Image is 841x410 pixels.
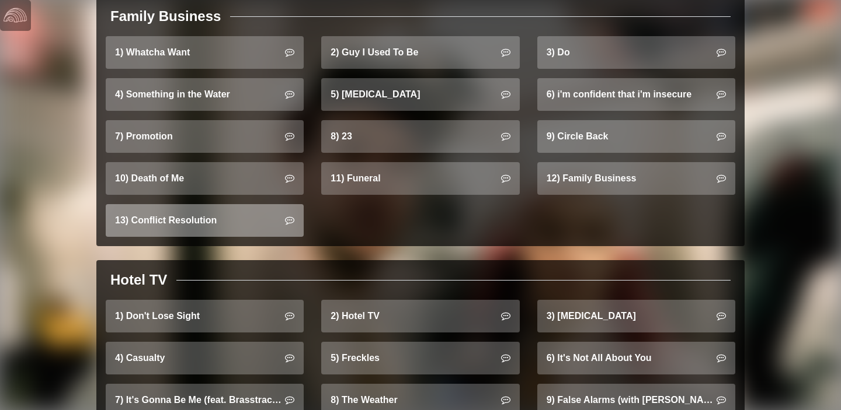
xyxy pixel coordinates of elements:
div: Family Business [110,6,221,27]
a: 8) 23 [321,120,519,153]
a: 1) Whatcha Want [106,36,304,69]
a: 1) Don't Lose Sight [106,300,304,332]
a: 3) [MEDICAL_DATA] [537,300,735,332]
a: 4) Something in the Water [106,78,304,111]
a: 3) Do [537,36,735,69]
a: 9) Circle Back [537,120,735,153]
a: 5) [MEDICAL_DATA] [321,78,519,111]
a: 12) Family Business [537,162,735,195]
a: 6) It's Not All About You [537,342,735,374]
a: 2) Guy I Used To Be [321,36,519,69]
div: Hotel TV [110,269,167,290]
img: logo-white-4c48a5e4bebecaebe01ca5a9d34031cfd3d4ef9ae749242e8c4bf12ef99f53e8.png [4,3,27,27]
a: 4) Casualty [106,342,304,374]
a: 11) Funeral [321,162,519,195]
a: 10) Death of Me [106,162,304,195]
a: 5) Freckles [321,342,519,374]
a: 13) Conflict Resolution [106,204,304,237]
a: 6) i'm confident that i'm insecure [537,78,735,111]
a: 2) Hotel TV [321,300,519,332]
a: 7) Promotion [106,120,304,153]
